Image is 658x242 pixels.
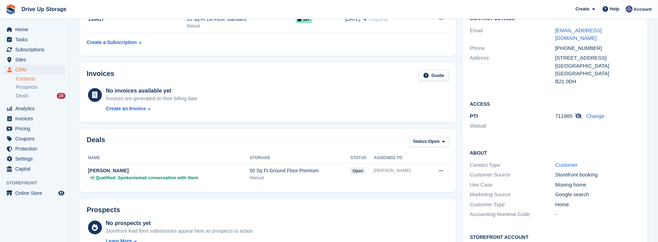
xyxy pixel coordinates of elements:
span: Sites [15,55,57,64]
span: Ongoing [369,16,387,22]
div: [GEOGRAPHIC_DATA] [555,62,641,70]
h2: Invoices [87,70,114,81]
div: Home [555,201,641,209]
span: Create [576,6,589,12]
span: Pricing [15,124,57,133]
div: Customer Source [470,171,555,179]
span: Coupons [15,134,57,144]
div: Address [470,54,555,85]
div: Create a Subscription [87,39,137,46]
a: menu [3,55,65,64]
a: Deals 15 [16,92,65,100]
div: Storefront lead form submissions appear here as prospects to action. [106,227,254,235]
th: Storage [250,153,351,164]
div: B21 0DH [555,78,641,86]
a: Customer [555,162,578,168]
span: Subscriptions [15,45,57,54]
div: No prospects yet [106,219,254,227]
div: Walsall [187,23,296,29]
a: menu [3,114,65,123]
div: [PERSON_NAME] [88,167,250,174]
div: [PHONE_NUMBER] [555,44,641,52]
span: CRM [15,65,57,75]
div: - [555,210,641,218]
button: Status: Open [409,136,449,147]
a: menu [3,134,65,144]
span: Deals [16,93,28,99]
img: stora-icon-8386f47178a22dfd0bd8f6a31ec36ba5ce8667c1dd55bd0f319d3a0aa187defe.svg [6,4,16,15]
span: Analytics [15,104,57,113]
img: Andy [626,6,633,12]
span: Storefront [6,180,69,187]
div: Contact Type [470,161,555,169]
span: Status: [413,138,428,145]
span: Open [428,138,440,145]
a: Change [586,113,605,119]
a: menu [3,35,65,44]
span: 187 [296,16,312,23]
span: open [350,167,365,174]
span: Help [610,6,620,12]
div: Invoices are generated on their billing date. [106,95,199,102]
th: Name [87,153,250,164]
div: 50 Sq Ft Ground Floor Premium [250,167,351,174]
div: Email [470,27,555,42]
span: Settings [15,154,57,164]
h2: Access [470,100,641,107]
a: Prospects [16,84,65,91]
div: Accounting Nominal Code [470,210,555,218]
h2: Prospects [87,206,120,214]
div: [PERSON_NAME] [374,167,428,174]
a: menu [3,154,65,164]
div: [GEOGRAPHIC_DATA] [555,70,641,78]
div: Use Case [470,181,555,189]
span: 711865 [555,113,573,119]
span: PTI [470,113,478,119]
span: [DATE] [345,16,360,23]
a: menu [3,188,65,198]
a: menu [3,164,65,174]
div: [STREET_ADDRESS] [555,54,641,62]
a: Drive Up Storage [19,3,69,15]
a: menu [3,144,65,154]
h2: Storefront Account [470,233,641,240]
div: Customer Type [470,201,555,209]
a: menu [3,25,65,34]
span: Home [15,25,57,34]
span: Protection [15,144,57,154]
a: Contacts [16,76,65,82]
div: Create an Invoice [106,105,146,112]
a: menu [3,124,65,133]
h2: Deals [87,136,105,149]
div: Marketing Source [470,191,555,199]
span: Tasks [15,35,57,44]
a: Preview store [57,189,65,197]
div: Storefront booking [555,171,641,179]
h2: About [470,149,641,156]
div: 110417 [87,16,187,23]
span: Capital [15,164,57,174]
a: menu [3,104,65,113]
a: Create an Invoice [106,105,199,112]
th: Assigned to [374,153,428,164]
div: 35 Sq Ft 1st Floor Standard [187,16,296,23]
a: menu [3,45,65,54]
a: Create a Subscription [87,36,141,49]
div: Moving home [555,181,641,189]
a: [EMAIL_ADDRESS][DOMAIN_NAME] [555,27,602,41]
span: Online Store [15,188,57,198]
div: Walsall [250,174,351,181]
a: menu [3,65,65,75]
a: Guide [419,70,449,81]
div: 15 [57,93,65,99]
li: Walsall [470,122,555,130]
span: Invoices [15,114,57,123]
span: | [93,174,94,181]
div: Google search [555,191,641,199]
span: Account [634,6,652,13]
div: Phone [470,44,555,52]
th: Status [350,153,374,164]
div: No invoices available yet [106,87,199,95]
span: Prospects [16,84,37,90]
span: Qualified: Spoken/email conversation with them [96,174,198,181]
